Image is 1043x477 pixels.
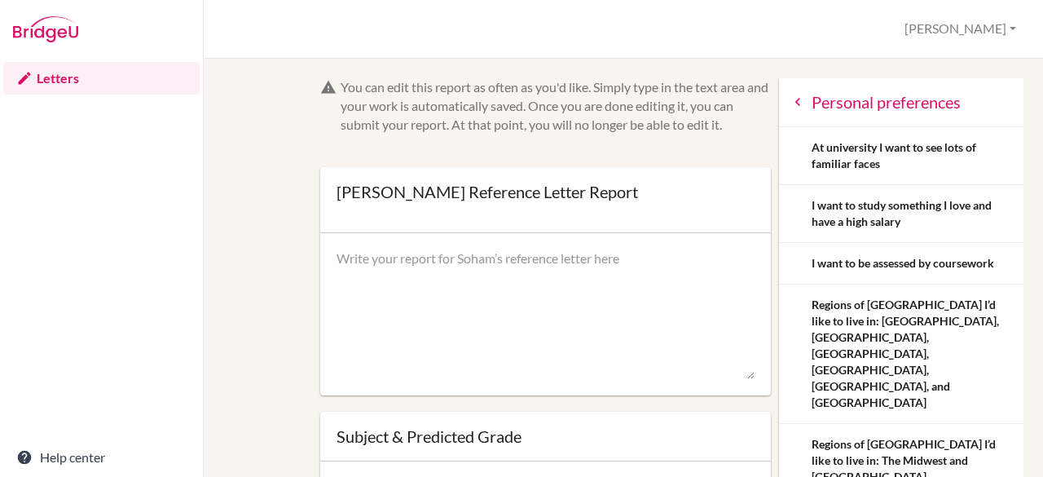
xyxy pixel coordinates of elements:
[13,16,78,42] img: Bridge-U
[337,428,755,444] div: Subject & Predicted Grade
[779,78,1023,127] a: Personal preferences
[812,255,994,272] div: I want to be assessed by coursework
[341,78,772,135] div: You can edit this report as often as you'd like. Simply type in the text area and your work is au...
[897,14,1023,44] button: [PERSON_NAME]
[812,197,1015,230] div: I want to study something I love and have a high salary
[812,139,1015,172] div: At university I want to see lots of familiar faces
[3,62,200,95] a: Letters
[3,441,200,474] a: Help center
[337,183,638,200] div: [PERSON_NAME] Reference Letter Report
[812,297,1015,411] div: Regions of [GEOGRAPHIC_DATA] I’d like to live in: [GEOGRAPHIC_DATA], [GEOGRAPHIC_DATA], [GEOGRAPH...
